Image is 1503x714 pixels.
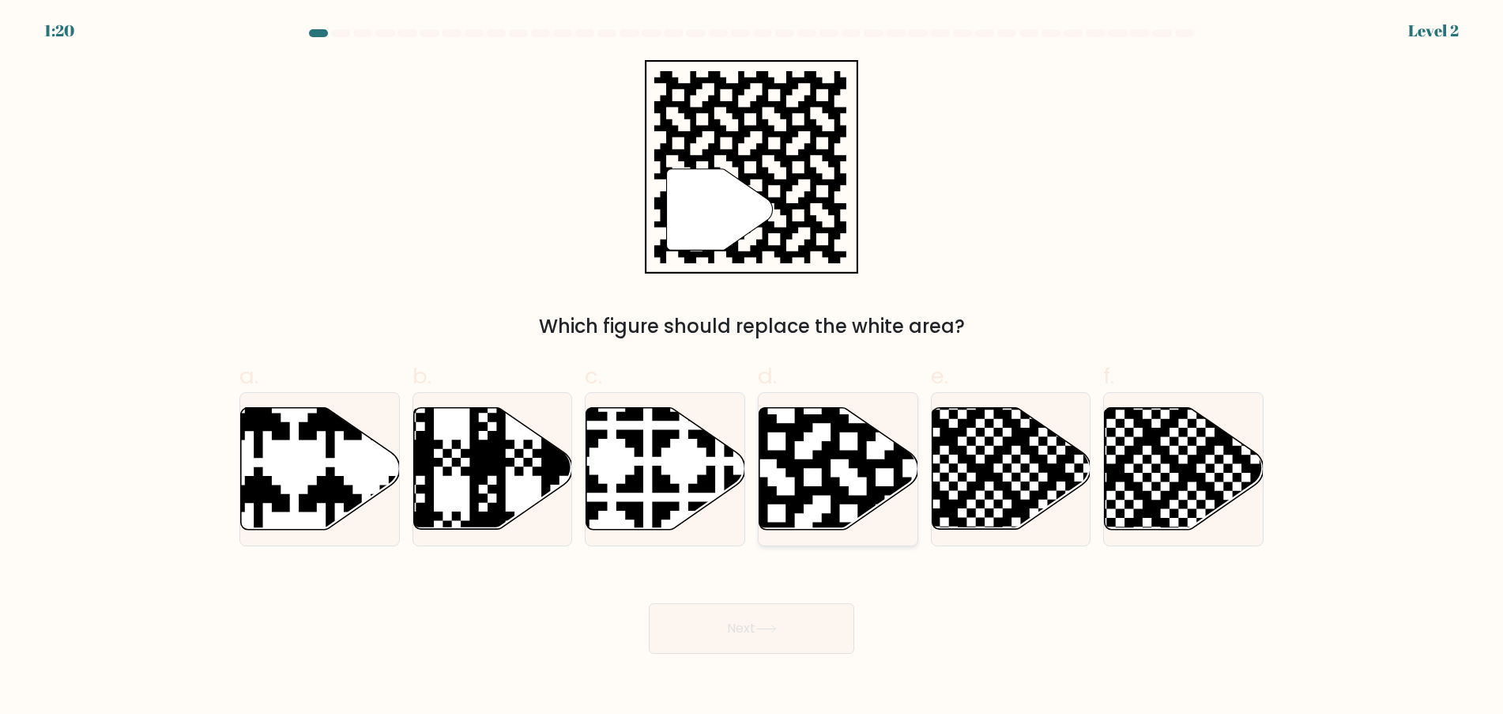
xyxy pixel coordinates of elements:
div: Which figure should replace the white area? [249,312,1254,341]
div: 1:20 [44,19,74,43]
div: Level 2 [1408,19,1459,43]
span: f. [1103,361,1114,391]
span: e. [931,361,948,391]
button: Next [649,603,854,654]
span: b. [412,361,431,391]
span: c. [585,361,602,391]
span: d. [758,361,777,391]
g: " [666,169,772,251]
span: a. [239,361,258,391]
